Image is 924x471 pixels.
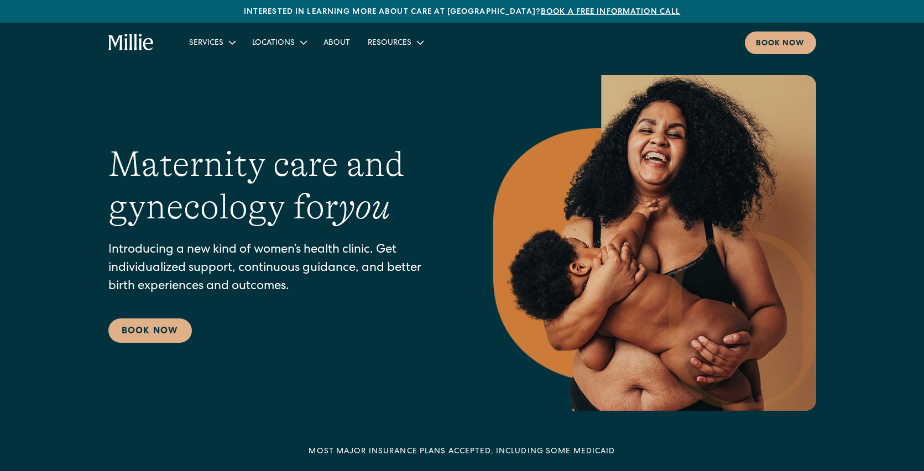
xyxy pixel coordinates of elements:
img: Smiling mother with her baby in arms, celebrating body positivity and the nurturing bond of postp... [493,75,816,411]
a: Book Now [108,318,192,343]
div: Resources [368,38,411,49]
div: Services [189,38,223,49]
div: Resources [359,33,431,51]
div: MOST MAJOR INSURANCE PLANS ACCEPTED, INCLUDING some MEDICAID [309,446,615,458]
div: Book now [756,38,805,50]
div: Locations [252,38,295,49]
a: Book now [745,32,816,54]
a: Book a free information call [541,8,680,16]
div: Locations [243,33,315,51]
div: Services [180,33,243,51]
p: Introducing a new kind of women’s health clinic. Get individualized support, continuous guidance,... [108,242,449,296]
a: About [315,33,359,51]
h1: Maternity care and gynecology for [108,143,449,228]
em: you [338,187,390,227]
a: home [108,34,154,51]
